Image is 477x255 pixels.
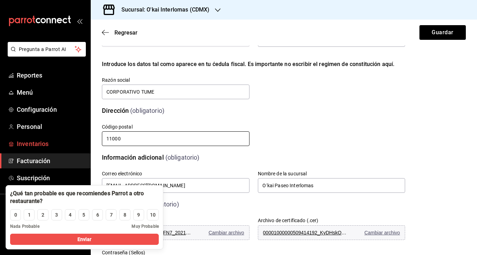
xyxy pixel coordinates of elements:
label: Nombre de la sucursal [258,171,405,176]
div: Dirección [102,106,129,115]
button: Regresar [102,29,137,36]
div: ¿Qué tan probable es que recomiendes Parrot a otro restaurante? [10,190,159,205]
a: Pregunta a Parrot AI [5,51,86,58]
button: 7 [106,209,117,220]
button: Enviar [10,234,159,245]
span: Reportes [17,71,85,80]
div: 9 [137,211,140,219]
button: 8 [119,209,130,220]
span: Menú [17,88,85,97]
span: Enviar [77,236,92,243]
div: Información adicional [102,153,164,162]
span: Nada Probable [10,223,39,229]
div: 8 [124,211,126,219]
span: Personal [17,122,85,131]
div: 3 [55,211,58,219]
div: 6 [96,211,99,219]
div: 7 [110,211,113,219]
div: 2 [42,211,44,219]
div: 4 [69,211,72,219]
label: Archivo de certificado (.cer) [258,218,319,223]
label: Correo electrónico [102,171,249,176]
button: 2 [37,209,48,220]
label: Contraseña (Sellos) [102,250,249,255]
button: 10 [147,209,159,220]
h3: Sucursal: O'kai Interlomas (CDMX) [116,6,209,14]
button: 0 [10,209,21,220]
span: 00001000000509414192_KyDHskO.cer [263,230,347,235]
button: open_drawer_menu [77,18,82,24]
button: 4 [65,209,76,220]
span: Muy Probable [132,223,159,229]
span: Regresar [114,29,137,36]
button: CSD_TUME_CTU210830FN7_20211013_182823_6LEC8Ag.keyCambiar archivo [102,225,249,240]
span: Configuración [17,105,85,114]
span: Pregunta a Parrot AI [19,46,75,53]
span: Suscripción [17,173,85,183]
div: 10 [150,211,156,219]
button: 5 [79,209,89,220]
label: Código postal [102,124,249,129]
button: 3 [51,209,62,220]
div: 1 [28,211,31,219]
label: Razón social [102,78,249,82]
span: Cambiar archivo [364,230,400,235]
div: Introduce los datos tal como aparece en tu ćedula fiscal. Es importante no escribir el regimen de... [102,60,405,68]
div: 5 [82,211,85,219]
div: 0 [14,211,17,219]
button: Guardar [419,25,466,40]
button: Pregunta a Parrot AI [8,42,86,57]
span: Cambiar archivo [209,230,244,235]
input: Obligatorio [102,131,249,146]
button: 00001000000509414192_KyDHskO.cerCambiar archivo [258,225,405,240]
div: (obligatorio) [130,106,164,115]
button: 6 [92,209,103,220]
span: Facturación [17,156,85,166]
div: (obligatorio) [165,153,200,162]
span: Inventarios [17,139,85,148]
button: 1 [24,209,35,220]
button: 9 [133,209,144,220]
